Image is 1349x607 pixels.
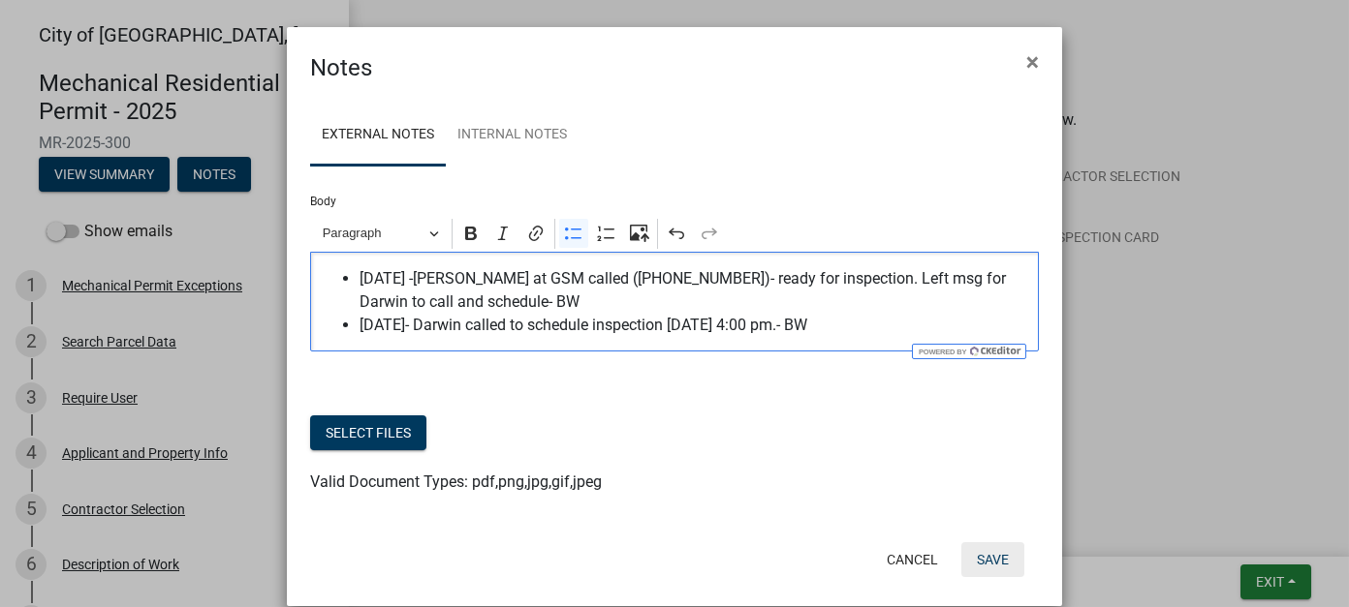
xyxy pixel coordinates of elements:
span: Powered by [917,348,966,356]
h4: Notes [310,50,372,85]
span: Paragraph [323,222,424,245]
button: Close [1011,35,1054,89]
span: [DATE]- Darwin called to schedule inspection [DATE] 4:00 pm.- BW [360,314,1029,337]
button: Paragraph, Heading [314,219,448,249]
button: Select files [310,415,426,450]
span: [DATE] -[PERSON_NAME] at GSM called ([PHONE_NUMBER])- ready for inspection. Left msg for Darwin t... [360,267,1029,314]
label: Body [310,196,336,207]
button: Cancel [871,542,954,577]
span: Valid Document Types: pdf,png,jpg,gif,jpeg [310,472,602,491]
div: Editor editing area: main. Press Alt+0 for help. [310,252,1039,351]
a: Internal Notes [446,105,579,167]
a: External Notes [310,105,446,167]
button: Save [961,542,1024,577]
div: Editor toolbar [310,215,1039,252]
span: × [1026,48,1039,76]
